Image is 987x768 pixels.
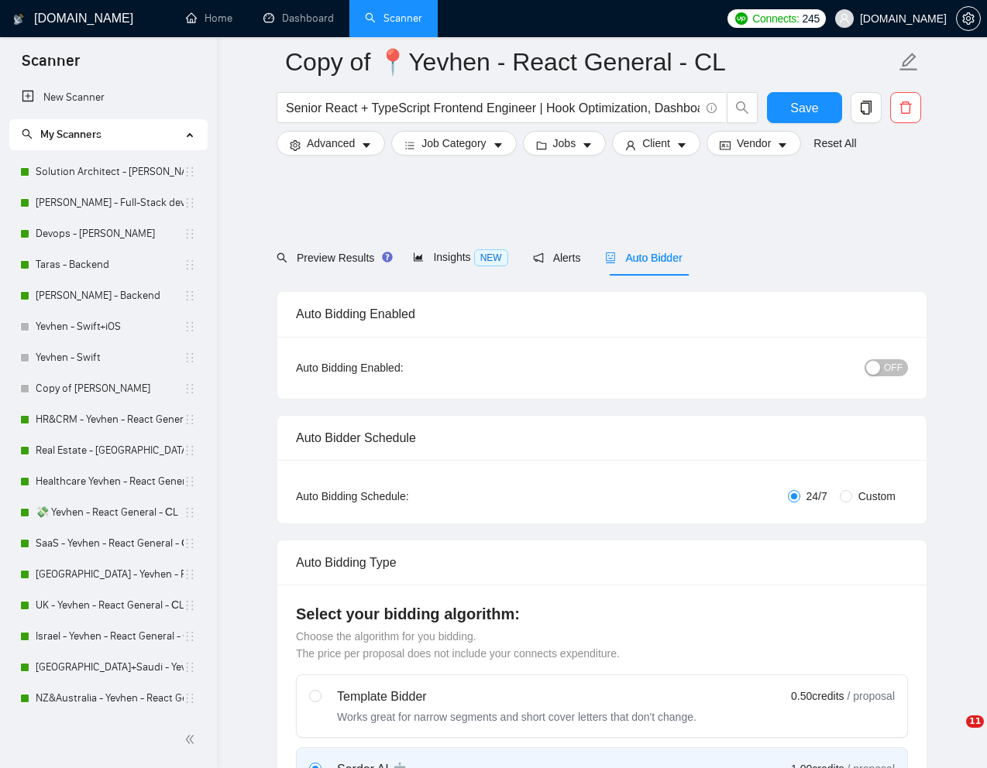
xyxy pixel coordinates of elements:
span: holder [184,197,196,209]
div: Auto Bidding Enabled: [296,359,500,376]
span: user [839,13,850,24]
span: holder [184,692,196,705]
span: holder [184,166,196,178]
div: Template Bidder [337,687,696,706]
a: Taras - Backend [36,249,184,280]
a: [GEOGRAPHIC_DATA]+Saudi - Yevhen - React General - СL [36,652,184,683]
span: caret-down [493,139,504,151]
span: 245 [803,10,820,27]
button: search [727,92,758,123]
button: delete [890,92,921,123]
button: folderJobscaret-down [523,131,607,156]
span: Insights [413,251,507,263]
span: setting [957,12,980,25]
span: holder [184,537,196,550]
span: OFF [884,359,903,376]
a: dashboardDashboard [263,12,334,25]
span: search [277,252,287,263]
span: Job Category [421,135,486,152]
span: holder [184,599,196,612]
a: UK - Yevhen - React General - СL [36,590,184,621]
span: Choose the algorithm for you bidding. The price per proposal does not include your connects expen... [296,630,620,660]
span: holder [184,568,196,581]
span: idcard [720,139,731,151]
li: Healthcare Yevhen - React General - СL [9,466,207,497]
span: Vendor [737,135,771,152]
span: folder [536,139,547,151]
div: Auto Bidder Schedule [296,416,908,460]
span: Custom [852,488,902,505]
li: Taras - Backend [9,249,207,280]
span: caret-down [582,139,593,151]
span: / proposal [848,688,895,704]
span: Connects: [752,10,799,27]
span: area-chart [413,252,424,262]
li: Copy of Yevhen - Swift [9,373,207,404]
span: delete [891,101,920,115]
span: search [22,129,33,139]
li: NZ&Australia - Yevhen - React General - СL [9,683,207,714]
li: Kostya Zgara - Full-Stack dev [9,187,207,218]
li: Ihor - Backend [9,280,207,311]
li: 💸 Yevhen - React General - СL [9,497,207,528]
span: holder [184,506,196,519]
button: Save [767,92,842,123]
li: HR&CRM - Yevhen - React General - СL [9,404,207,435]
a: SaaS - Yevhen - React General - СL [36,528,184,559]
a: NZ&Australia - Yevhen - React General - СL [36,683,184,714]
button: copy [851,92,882,123]
span: 24/7 [800,488,834,505]
button: settingAdvancedcaret-down [277,131,385,156]
iframe: Intercom live chat [934,715,972,753]
a: 💸 Yevhen - React General - СL [36,497,184,528]
span: holder [184,290,196,302]
span: holder [184,475,196,488]
span: notification [533,252,544,263]
span: Alerts [533,252,581,264]
button: setting [956,6,981,31]
span: caret-down [777,139,788,151]
a: HR&CRM - Yevhen - React General - СL [36,404,184,435]
a: setting [956,12,981,25]
div: Works great for narrow segments and short cover letters that don't change. [337,709,696,725]
li: New Scanner [9,82,207,113]
div: Tooltip anchor [380,250,394,264]
button: barsJob Categorycaret-down [391,131,516,156]
span: holder [184,228,196,240]
span: My Scanners [22,128,101,141]
div: Auto Bidding Type [296,540,908,585]
a: homeHome [186,12,232,25]
span: Auto Bidder [605,252,682,264]
a: Yevhen - Swift+iOS [36,311,184,342]
span: Scanner [9,50,92,82]
span: My Scanners [40,128,101,141]
li: SaaS - Yevhen - React General - СL [9,528,207,559]
h4: Select your bidding algorithm: [296,603,908,625]
span: Advanced [307,135,355,152]
span: search [727,101,757,115]
span: Save [790,98,818,118]
a: [GEOGRAPHIC_DATA] - Yevhen - React General - СL [36,559,184,590]
a: Solution Architect - [PERSON_NAME] [36,156,184,187]
img: logo [13,7,24,32]
a: [PERSON_NAME] - Backend [36,280,184,311]
div: Auto Bidding Schedule: [296,488,500,505]
span: holder [184,321,196,333]
span: holder [184,661,196,674]
span: info-circle [707,103,717,113]
a: Copy of [PERSON_NAME] [36,373,184,404]
span: copy [851,101,881,115]
span: user [625,139,636,151]
button: userClientcaret-down [612,131,700,156]
a: Yevhen - Swift [36,342,184,373]
a: Real Estate - [GEOGRAPHIC_DATA] - React General - СL [36,435,184,466]
a: [PERSON_NAME] - Full-Stack dev [36,187,184,218]
span: holder [184,444,196,457]
li: Solution Architect - Kostya Zgara [9,156,207,187]
span: caret-down [676,139,687,151]
span: caret-down [361,139,372,151]
span: Client [642,135,670,152]
a: New Scanner [22,82,194,113]
li: UAE+Saudi - Yevhen - React General - СL [9,652,207,683]
li: Devops - Kostya Zgara [9,218,207,249]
